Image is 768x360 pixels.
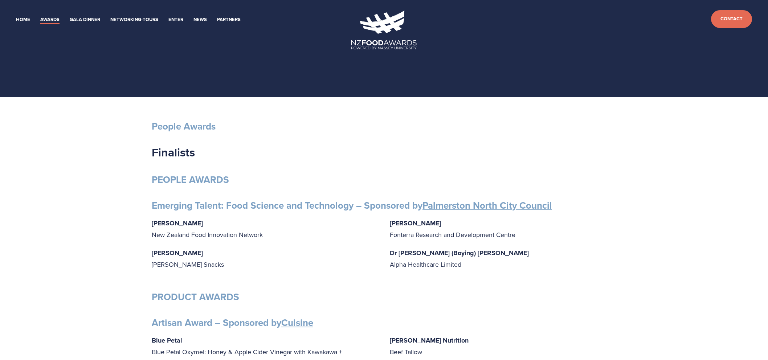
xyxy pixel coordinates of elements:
strong: PRODUCT AWARDS [152,290,239,304]
strong: [PERSON_NAME] [152,248,203,258]
a: Contact [711,10,752,28]
a: Palmerston North City Council [422,199,552,212]
p: Fonterra Research and Development Centre [390,217,616,241]
strong: Dr [PERSON_NAME] (Boying) [PERSON_NAME] [390,248,529,258]
a: Cuisine [281,316,313,330]
strong: Artisan Award – Sponsored by [152,316,313,330]
p: Beef Tallow [390,335,616,358]
h3: People Awards [152,120,616,132]
p: [PERSON_NAME] Snacks [152,247,378,270]
strong: [PERSON_NAME] [152,218,203,228]
a: Networking-Tours [110,16,158,24]
strong: Blue Petal [152,336,182,345]
a: Awards [40,16,60,24]
strong: [PERSON_NAME] [390,218,441,228]
a: Home [16,16,30,24]
p: New Zealand Food Innovation Network [152,217,378,241]
a: News [193,16,207,24]
strong: Finalists [152,144,195,161]
strong: [PERSON_NAME] Nutrition [390,336,469,345]
a: Enter [168,16,183,24]
strong: PEOPLE AWARDS [152,173,229,187]
a: Gala Dinner [70,16,100,24]
p: Alpha Healthcare Limited [390,247,616,270]
strong: Emerging Talent: Food Science and Technology – Sponsored by [152,199,552,212]
a: Partners [217,16,241,24]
